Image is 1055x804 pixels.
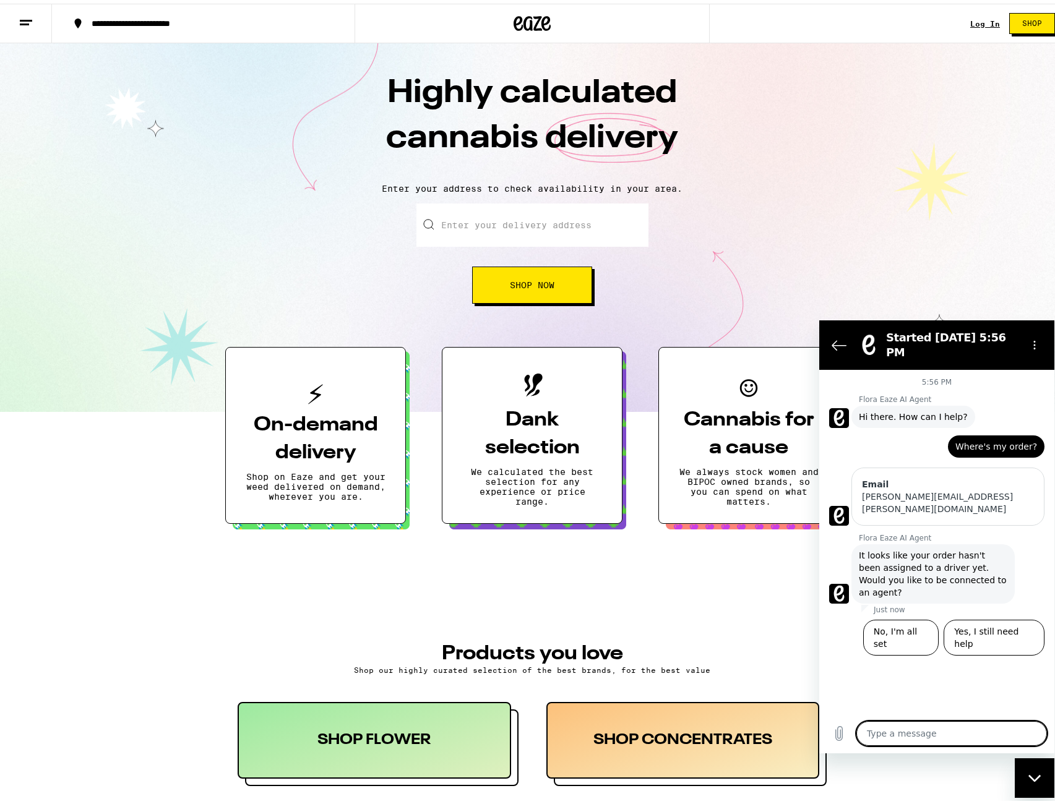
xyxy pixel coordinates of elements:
button: SHOP CONCENTRATES [546,698,827,782]
button: Shop [1009,9,1055,30]
button: Dank selectionWe calculated the best selection for any experience or price range. [442,343,622,520]
iframe: Button to launch messaging window, conversation in progress [1015,755,1054,794]
h3: On-demand delivery [246,408,385,463]
p: We always stock women and BIPOC owned brands, so you can spend on what matters. [679,463,819,503]
button: On-demand deliveryShop on Eaze and get your weed delivered on demand, wherever you are. [225,343,406,520]
p: We calculated the best selection for any experience or price range. [462,463,602,503]
h1: Highly calculated cannabis delivery [316,67,749,170]
span: Shop [1022,16,1042,24]
div: SHOP FLOWER [238,698,511,775]
button: SHOP FLOWER [238,698,519,782]
span: Shop Now [510,277,554,286]
p: Enter your address to check availability in your area. [12,180,1052,190]
h3: Cannabis for a cause [679,403,819,458]
input: Enter your delivery address [416,200,648,243]
button: Cannabis for a causeWe always stock women and BIPOC owned brands, so you can spend on what matters. [658,343,839,520]
iframe: Messaging window [819,317,1054,750]
a: Log In [970,16,1000,24]
p: Shop on Eaze and get your weed delivered on demand, wherever you are. [246,468,385,498]
div: SHOP CONCENTRATES [546,698,820,775]
h3: Dank selection [462,403,602,458]
button: Shop Now [472,263,592,300]
h3: PRODUCTS YOU LOVE [238,640,827,660]
p: Shop our highly curated selection of the best brands, for the best value [238,662,827,670]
